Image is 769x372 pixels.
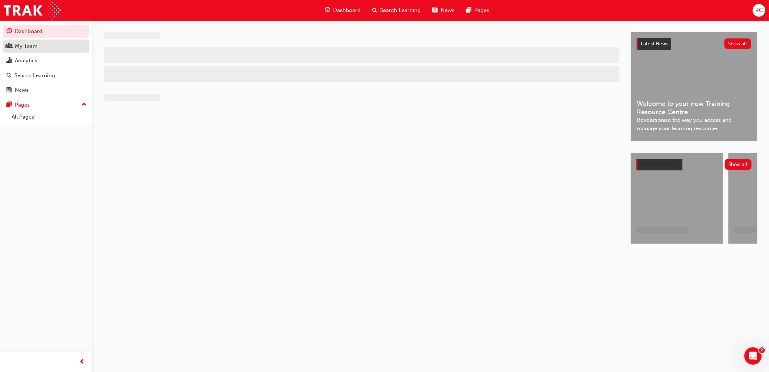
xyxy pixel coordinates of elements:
[81,100,87,109] span: up-icon
[636,159,752,170] a: Show all
[3,23,89,98] button: DashboardMy TeamAnalyticsSearch LearningNews
[15,86,29,94] div: News
[7,73,12,79] span: search-icon
[80,357,85,367] span: prev-icon
[3,98,89,112] button: Pages
[4,2,61,18] img: Trak
[3,83,89,97] a: News
[14,71,55,80] div: Search Learning
[466,6,471,15] span: pages-icon
[7,28,12,35] span: guage-icon
[3,25,89,38] a: Dashboard
[637,38,751,50] a: Latest NewsShow all
[380,6,421,15] span: Search Learning
[366,3,426,18] a: search-iconSearch Learning
[372,6,377,15] span: search-icon
[460,3,495,18] a: pages-iconPages
[759,347,765,353] span: 2
[3,69,89,82] a: Search Learning
[15,101,30,109] div: Pages
[333,6,361,15] span: Dashboard
[7,87,12,94] span: news-icon
[441,6,454,15] span: News
[641,41,668,47] span: Latest News
[474,6,489,15] span: Pages
[7,43,12,50] span: people-icon
[631,32,757,141] a: Latest NewsShow allWelcome to your new Training Resource CentreRevolutionise the way you access a...
[15,42,38,50] div: My Team
[426,3,460,18] a: news-iconNews
[637,116,751,132] span: Revolutionise the way you access and manage your learning resources.
[3,54,89,67] a: Analytics
[15,57,37,65] div: Analytics
[753,4,765,17] button: RC
[319,3,366,18] a: guage-iconDashboard
[725,159,752,170] button: Show all
[7,58,12,64] span: chart-icon
[755,6,763,15] span: RC
[9,111,89,123] a: All Pages
[3,40,89,53] a: My Team
[637,100,751,116] span: Welcome to your new Training Resource Centre
[432,6,438,15] span: news-icon
[724,38,752,49] button: Show all
[744,347,762,365] iframe: Intercom live chat
[325,6,330,15] span: guage-icon
[7,102,12,108] span: pages-icon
